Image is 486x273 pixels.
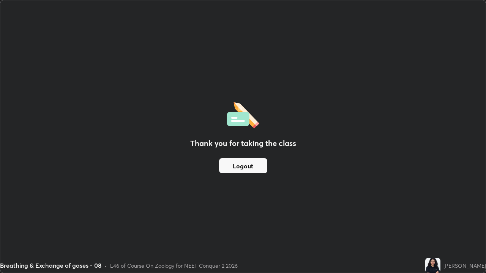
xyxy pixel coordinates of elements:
[190,138,296,149] h2: Thank you for taking the class
[104,262,107,270] div: •
[443,262,486,270] div: [PERSON_NAME]
[425,258,440,273] img: d65cdba0ac1c438fb9f388b0b8c38f09.jpg
[219,158,267,173] button: Logout
[110,262,238,270] div: L46 of Course On Zoology for NEET Conquer 2 2026
[227,100,259,129] img: offlineFeedback.1438e8b3.svg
